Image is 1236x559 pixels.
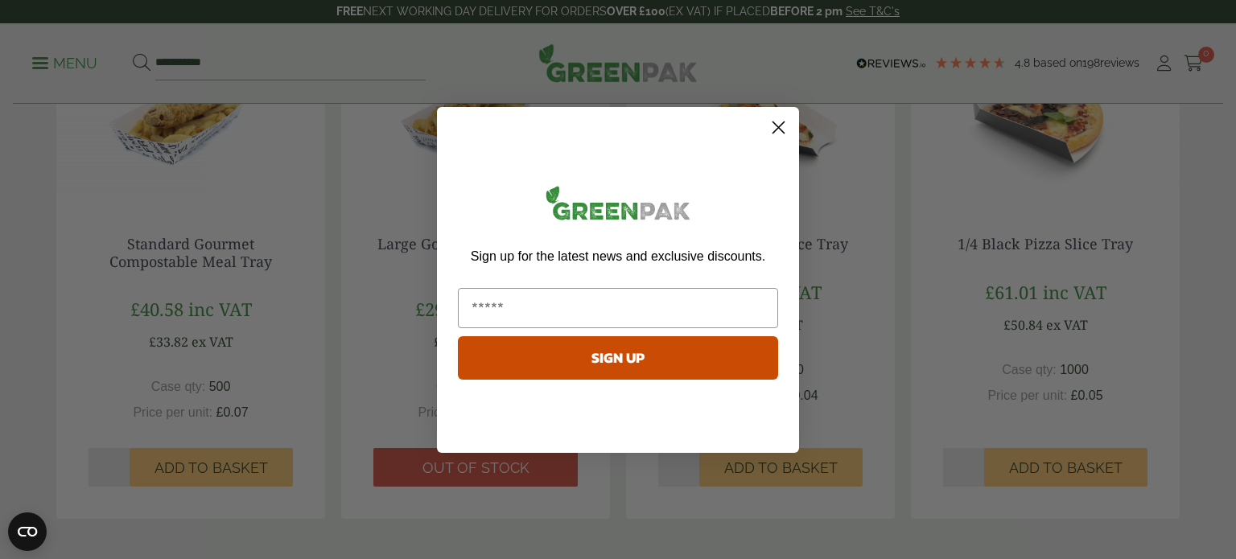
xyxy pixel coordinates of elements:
[764,113,793,142] button: Close dialog
[458,336,778,380] button: SIGN UP
[458,288,778,328] input: Email
[458,179,778,233] img: greenpak_logo
[8,512,47,551] button: Open CMP widget
[471,249,765,263] span: Sign up for the latest news and exclusive discounts.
